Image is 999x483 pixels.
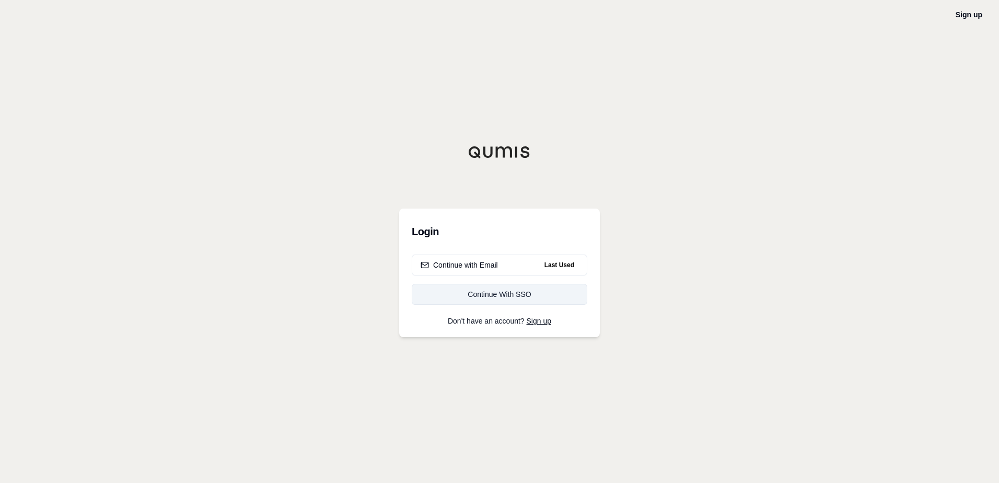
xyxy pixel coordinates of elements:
[412,317,587,325] p: Don't have an account?
[412,255,587,275] button: Continue with EmailLast Used
[421,260,498,270] div: Continue with Email
[527,317,551,325] a: Sign up
[956,10,982,19] a: Sign up
[412,221,587,242] h3: Login
[540,259,578,271] span: Last Used
[421,289,578,300] div: Continue With SSO
[468,146,531,158] img: Qumis
[412,284,587,305] a: Continue With SSO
